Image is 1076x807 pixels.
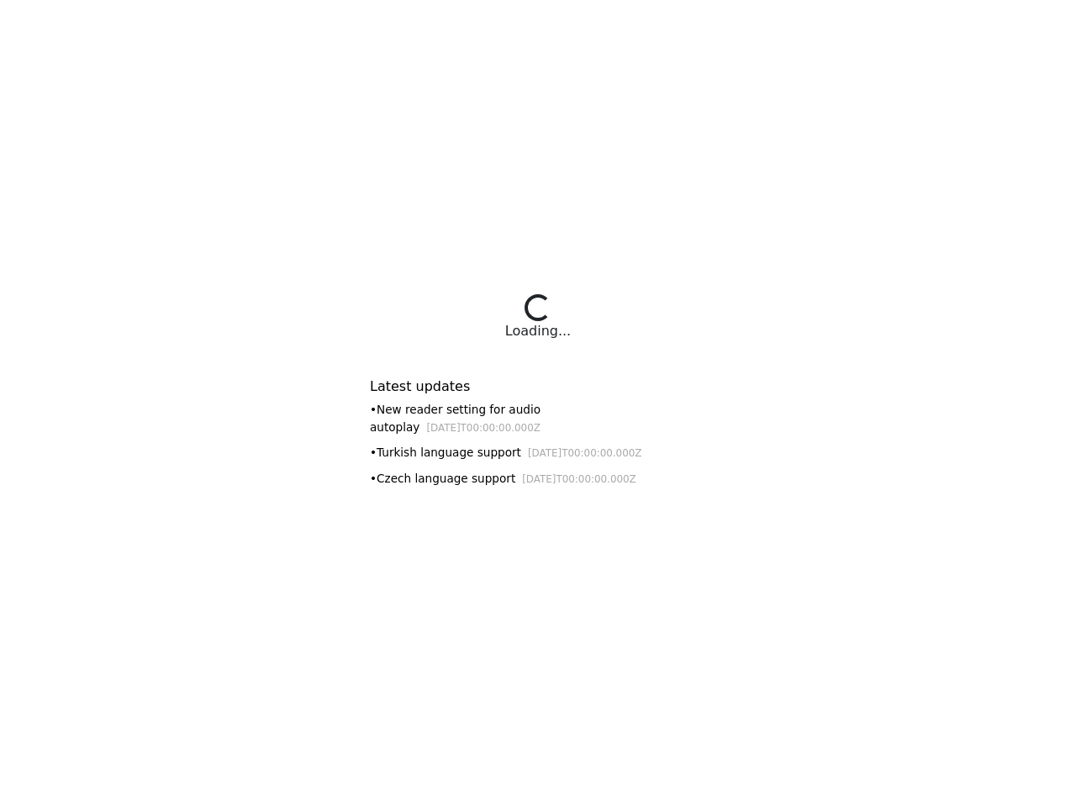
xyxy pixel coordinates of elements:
h6: Latest updates [370,378,706,394]
div: • Turkish language support [370,444,706,462]
small: [DATE]T00:00:00.000Z [528,447,642,459]
small: [DATE]T00:00:00.000Z [426,422,541,434]
small: [DATE]T00:00:00.000Z [522,473,636,485]
div: Loading... [505,321,571,341]
div: • Czech language support [370,470,706,488]
div: • New reader setting for audio autoplay [370,401,706,435]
